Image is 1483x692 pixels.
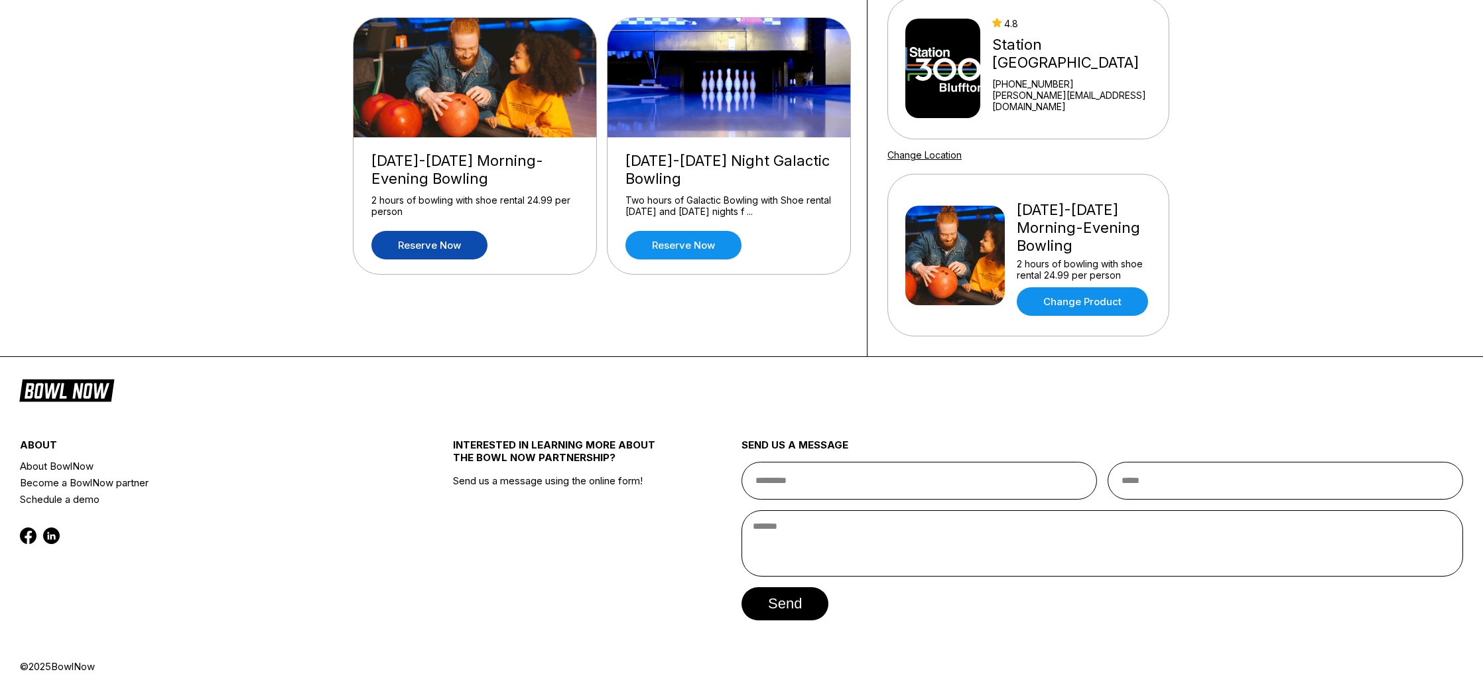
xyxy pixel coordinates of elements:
div: send us a message [741,439,1463,462]
a: [PERSON_NAME][EMAIL_ADDRESS][DOMAIN_NAME] [992,90,1163,112]
a: Become a BowlNow partner [20,474,381,491]
div: INTERESTED IN LEARNING MORE ABOUT THE BOWL NOW PARTNERSHIP? [453,439,669,474]
a: Change Product [1017,287,1148,316]
img: Friday-Sunday Morning-Evening Bowling [354,18,598,137]
a: About BowlNow [20,458,381,474]
div: Two hours of Galactic Bowling with Shoe rental [DATE] and [DATE] nights f ... [625,194,832,218]
a: Change Location [887,149,962,161]
button: send [741,587,828,620]
div: about [20,439,381,458]
a: Reserve now [625,231,741,259]
div: [DATE]-[DATE] Night Galactic Bowling [625,152,832,188]
div: Station [GEOGRAPHIC_DATA] [992,36,1163,72]
div: 2 hours of bowling with shoe rental 24.99 per person [1017,258,1151,281]
div: [DATE]-[DATE] Morning-Evening Bowling [1017,201,1151,255]
div: 2 hours of bowling with shoe rental 24.99 per person [371,194,578,218]
a: Reserve now [371,231,487,259]
a: Schedule a demo [20,491,381,508]
div: 4.8 [992,18,1163,29]
img: Friday-Saturday Night Galactic Bowling [608,18,852,137]
div: [PHONE_NUMBER] [992,78,1163,90]
div: Send us a message using the online form! [453,409,669,660]
img: Station 300 Bluffton [905,19,980,118]
div: © 2025 BowlNow [20,660,1463,673]
div: [DATE]-[DATE] Morning-Evening Bowling [371,152,578,188]
img: Friday-Sunday Morning-Evening Bowling [905,206,1005,305]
